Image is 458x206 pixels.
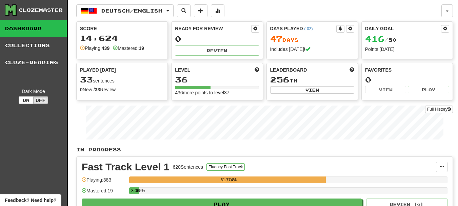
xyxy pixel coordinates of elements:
[350,67,354,73] span: This week in points, UTC
[80,45,109,52] div: Playing:
[33,96,48,104] button: Off
[80,86,164,93] div: New / Review
[425,106,453,113] a: Full History
[82,162,170,172] div: Fast Track Level 1
[80,75,93,84] span: 33
[113,45,144,52] div: Mastered:
[5,88,62,95] div: Dark Mode
[139,45,144,51] strong: 19
[270,46,354,53] div: Includes [DATE]!
[270,86,354,94] button: View
[173,164,203,170] div: 620 Sentences
[80,75,164,84] div: sentences
[175,45,259,56] button: Review
[255,67,259,73] span: Score more points to level up
[175,25,251,32] div: Ready for Review
[177,4,191,17] button: Search sentences
[211,4,224,17] button: More stats
[270,75,290,84] span: 256
[76,146,453,153] p: In Progress
[101,8,162,14] span: Deutsch / English
[82,187,126,199] div: Mastered: 19
[82,176,126,188] div: Playing: 383
[80,25,164,32] div: Score
[270,35,354,43] div: Day s
[95,87,100,92] strong: 33
[80,34,164,42] div: 14,624
[194,4,207,17] button: Add sentence to collection
[365,67,449,73] div: Favorites
[80,67,116,73] span: Played [DATE]
[19,7,63,14] div: Clozemaster
[131,176,326,183] div: 61.774%
[365,34,384,43] span: 416
[365,25,441,33] div: Daily Goal
[206,163,245,171] button: Fluency Fast Track
[175,89,259,96] div: 436 more points to level 37
[76,4,174,17] button: Deutsch/English
[19,96,34,104] button: On
[270,25,336,32] div: Days Played
[365,86,406,93] button: View
[175,35,259,43] div: 0
[365,37,397,43] span: / 50
[408,86,449,93] button: Play
[102,45,109,51] strong: 439
[270,75,354,84] div: th
[5,197,56,204] span: Open feedback widget
[365,46,449,53] div: Points [DATE]
[270,67,307,73] span: Leaderboard
[131,187,139,194] div: 3.065%
[365,75,449,84] div: 0
[304,26,313,31] a: (-03)
[80,87,83,92] strong: 0
[270,34,282,43] span: 47
[175,75,259,84] div: 36
[175,67,190,73] span: Level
